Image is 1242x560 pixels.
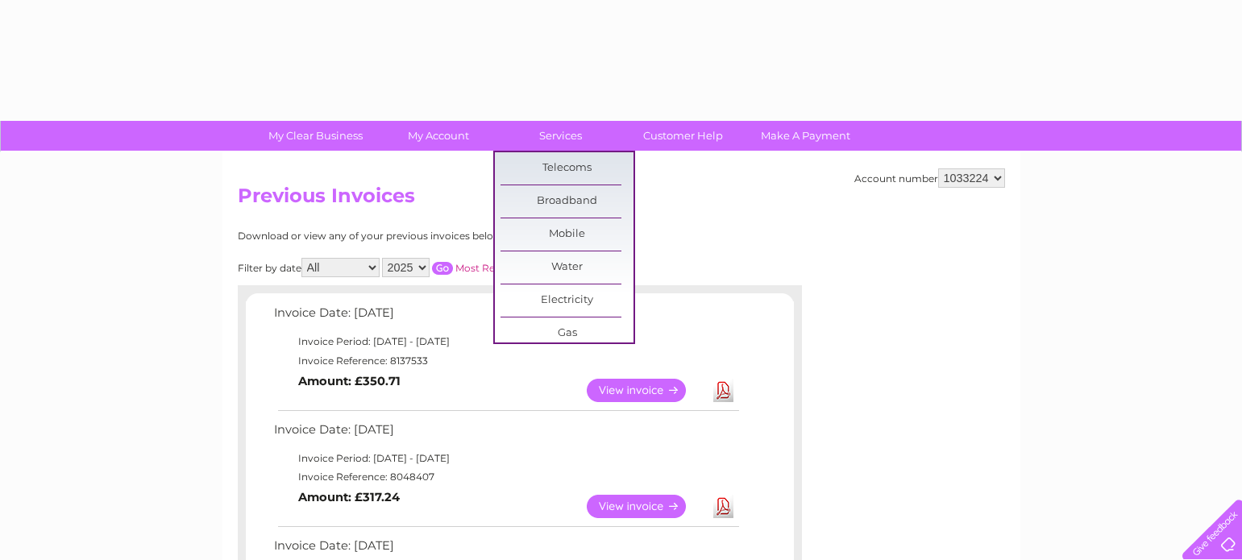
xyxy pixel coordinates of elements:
td: Invoice Period: [DATE] - [DATE] [270,332,741,351]
a: View [587,495,705,518]
b: Amount: £317.24 [298,490,400,504]
a: My Clear Business [249,121,382,151]
div: Account number [854,168,1005,188]
a: Gas [501,317,633,350]
div: Filter by date [238,258,661,277]
a: Broadband [501,185,633,218]
b: Amount: £350.71 [298,374,401,388]
h2: Previous Invoices [238,185,1005,215]
a: Download [713,495,733,518]
td: Invoice Reference: 8048407 [270,467,741,487]
a: Most Recent [455,262,517,274]
td: Invoice Date: [DATE] [270,302,741,332]
a: Customer Help [617,121,750,151]
a: Electricity [501,284,633,317]
div: Download or view any of your previous invoices below. [238,230,661,242]
td: Invoice Date: [DATE] [270,419,741,449]
a: Mobile [501,218,633,251]
a: Telecoms [501,152,633,185]
a: Make A Payment [739,121,872,151]
td: Invoice Period: [DATE] - [DATE] [270,449,741,468]
a: Download [713,379,733,402]
td: Invoice Reference: 8137533 [270,351,741,371]
a: View [587,379,705,402]
a: Services [494,121,627,151]
a: Water [501,251,633,284]
a: My Account [372,121,505,151]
